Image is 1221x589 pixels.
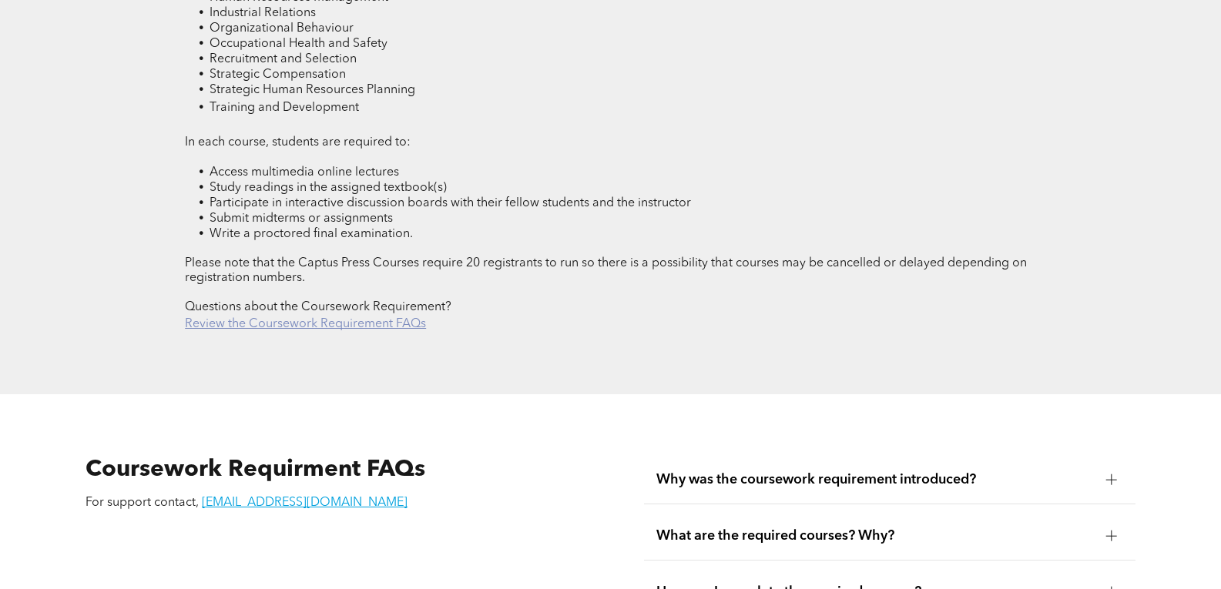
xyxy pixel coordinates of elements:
[210,84,415,96] span: Strategic Human Resources Planning
[86,458,425,481] span: Coursework Requirment FAQs
[202,497,408,509] a: [EMAIL_ADDRESS][DOMAIN_NAME]
[185,301,451,313] span: Questions about the Coursework Requirement?
[210,22,354,35] span: Organizational Behaviour
[185,136,411,149] span: In each course, students are required to:
[210,213,393,225] span: Submit midterms or assignments
[210,102,359,114] span: Training and Development
[210,228,413,240] span: Write a proctored final examination.
[185,257,1027,284] span: Please note that the Captus Press Courses require 20 registrants to run so there is a possibility...
[656,471,1094,488] span: Why was the coursework requirement introduced?
[210,38,387,50] span: Occupational Health and Safety
[210,182,447,194] span: Study readings in the assigned textbook(s)
[210,166,399,179] span: Access multimedia online lectures
[210,7,316,19] span: Industrial Relations
[656,527,1094,544] span: What are the required courses? Why?
[210,197,691,209] span: Participate in interactive discussion boards with their fellow students and the instructor
[210,69,346,81] span: Strategic Compensation
[210,53,357,65] span: Recruitment and Selection
[86,497,199,509] span: For support contact,
[185,318,426,330] a: Review the Coursework Requirement FAQs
